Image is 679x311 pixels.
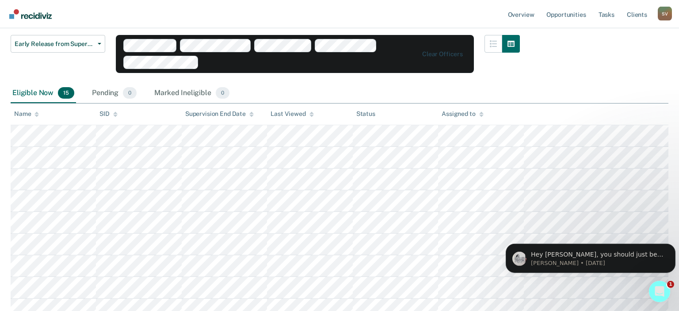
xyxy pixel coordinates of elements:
iframe: Intercom live chat [649,281,670,302]
div: Name [14,110,39,118]
iframe: Intercom notifications message [502,225,679,287]
span: 1 [667,281,674,288]
img: Recidiviz [9,9,52,19]
span: 0 [216,87,229,99]
div: Status [356,110,375,118]
span: 15 [58,87,74,99]
span: 0 [123,87,137,99]
div: Assigned to [442,110,483,118]
div: Last Viewed [271,110,313,118]
div: Pending0 [90,84,138,103]
button: Profile dropdown button [658,7,672,21]
button: Early Release from Supervision [11,35,105,53]
div: Supervision End Date [185,110,254,118]
div: S V [658,7,672,21]
div: Eligible Now15 [11,84,76,103]
span: Early Release from Supervision [15,40,94,48]
div: Marked Ineligible0 [153,84,231,103]
div: Clear officers [422,50,463,58]
div: SID [99,110,118,118]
